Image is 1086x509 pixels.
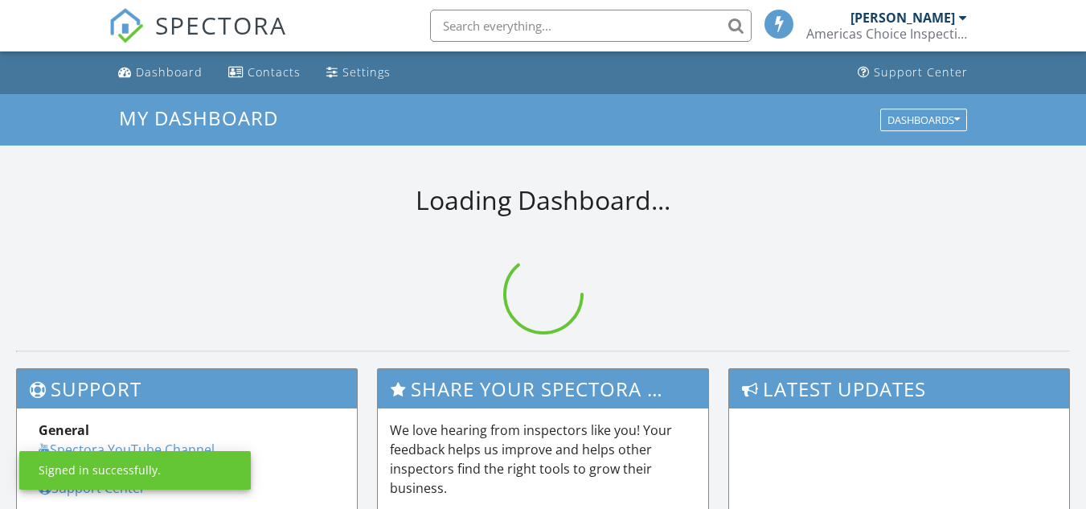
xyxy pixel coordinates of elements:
[39,421,89,439] strong: General
[136,64,203,80] div: Dashboard
[109,22,287,55] a: SPECTORA
[248,64,301,80] div: Contacts
[850,10,955,26] div: [PERSON_NAME]
[390,421,696,498] p: We love hearing from inspectors like you! Your feedback helps us improve and helps other inspecto...
[320,58,397,88] a: Settings
[39,441,215,458] a: Spectora YouTube Channel
[887,114,960,125] div: Dashboards
[874,64,968,80] div: Support Center
[378,369,708,408] h3: Share Your Spectora Experience
[112,58,209,88] a: Dashboard
[729,369,1069,408] h3: Latest Updates
[851,58,974,88] a: Support Center
[342,64,391,80] div: Settings
[109,8,144,43] img: The Best Home Inspection Software - Spectora
[880,109,967,131] button: Dashboards
[806,26,967,42] div: Americas Choice Inspections
[39,462,161,478] div: Signed in successfully.
[17,369,357,408] h3: Support
[222,58,307,88] a: Contacts
[430,10,752,42] input: Search everything...
[119,105,278,131] span: My Dashboard
[155,8,287,42] span: SPECTORA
